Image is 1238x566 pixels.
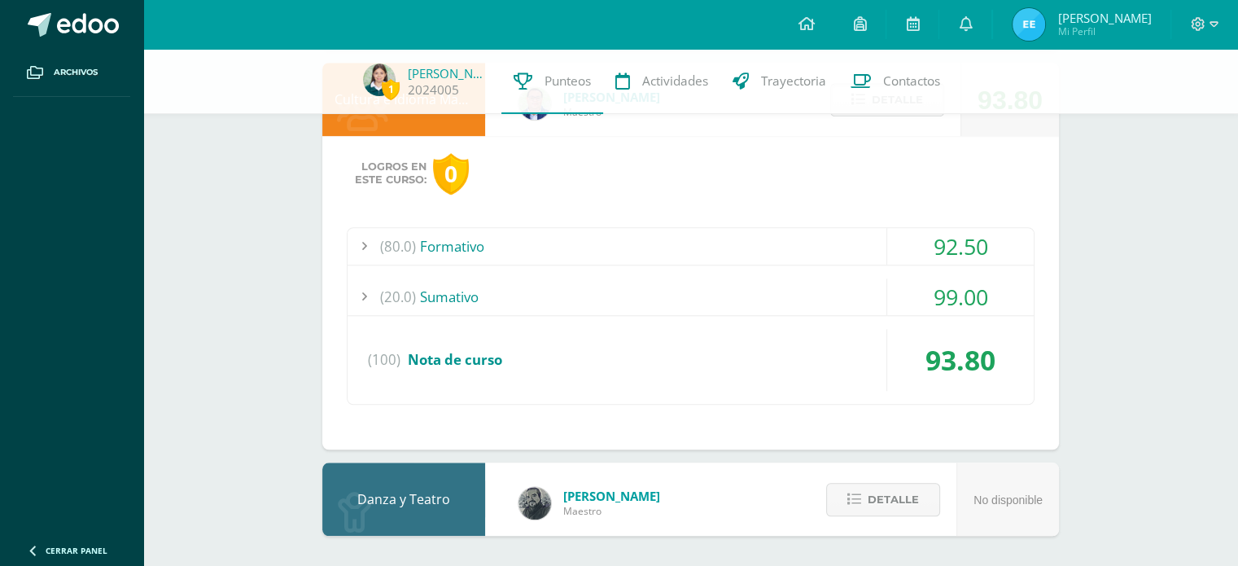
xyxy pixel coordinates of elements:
img: 8ba24283638e9cc0823fe7e8b79ee805.png [518,487,551,520]
span: Trayectoria [761,72,826,90]
span: (100) [368,329,400,391]
span: Mi Perfil [1057,24,1151,38]
span: No disponible [973,494,1043,507]
button: Detalle [826,483,940,516]
div: Formativo [348,228,1034,265]
span: Punteos [545,72,591,90]
div: 92.50 [887,228,1034,265]
a: Archivos [13,49,130,97]
span: Actividades [642,72,708,90]
span: 1 [382,79,400,99]
div: 99.00 [887,279,1034,315]
img: cd536c4fce2dba6644e2e245d60057c8.png [1013,8,1045,41]
a: Trayectoria [720,49,838,114]
a: Punteos [501,49,603,114]
span: Detalle [868,485,919,515]
span: [PERSON_NAME] [563,488,660,504]
img: 9a9703091ec26d7c5ea524547f38eb46.png [363,64,396,96]
a: [PERSON_NAME] [408,65,489,81]
div: 93.80 [887,329,1034,391]
span: [PERSON_NAME] [1057,10,1151,26]
span: Maestro [563,504,660,518]
span: Archivos [54,66,98,79]
div: Sumativo [348,279,1034,315]
span: Nota de curso [408,350,502,369]
a: Contactos [838,49,952,114]
span: (80.0) [380,228,416,265]
span: Logros en este curso: [355,160,427,186]
span: Cerrar panel [46,545,107,556]
a: 2024005 [408,81,459,99]
div: 0 [433,153,469,195]
span: Contactos [883,72,940,90]
div: Danza y Teatro [322,463,485,536]
span: (20.0) [380,279,416,315]
a: Actividades [603,49,720,114]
